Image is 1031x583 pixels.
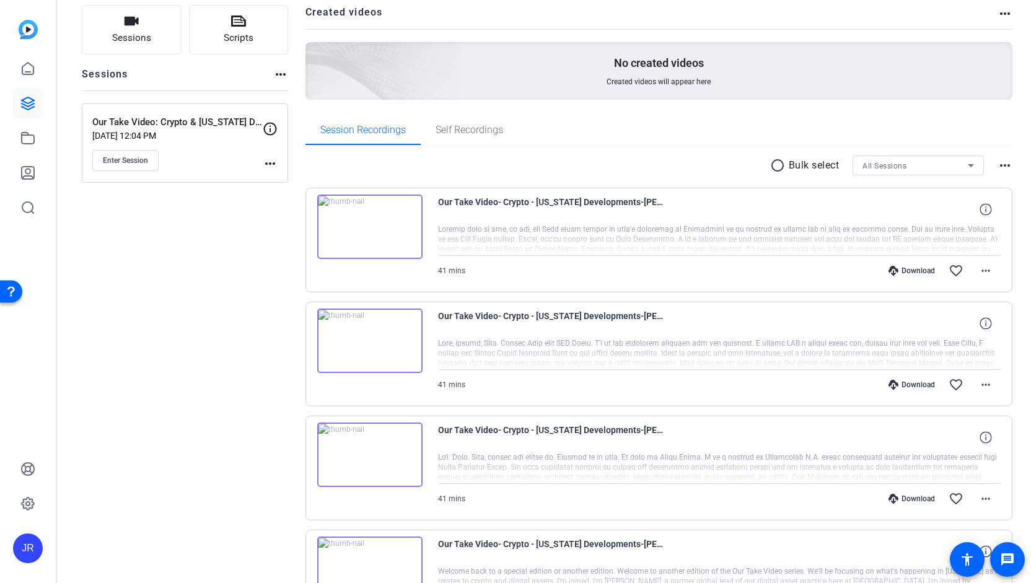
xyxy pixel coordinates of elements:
mat-icon: more_horiz [978,491,993,506]
div: Download [882,494,941,504]
img: blue-gradient.svg [19,20,38,39]
div: Download [882,266,941,276]
span: Our Take Video- Crypto - [US_STATE] Developments-[PERSON_NAME]-2025-09-02-13-19-49-252-4 [438,195,667,224]
span: Enter Session [103,156,148,165]
span: Self Recordings [436,125,503,135]
mat-icon: favorite_border [949,377,963,392]
span: Our Take Video- Crypto - [US_STATE] Developments-[PERSON_NAME]-2025-09-02-13-15-08-334-4 [438,537,667,566]
mat-icon: more_horiz [998,158,1012,173]
mat-icon: more_horiz [273,67,288,82]
img: thumb-nail [317,195,423,259]
mat-icon: more_horiz [263,156,278,171]
p: Our Take Video: Crypto & [US_STATE] Developments [92,115,263,129]
button: Sessions [82,5,182,55]
div: JR [13,533,43,563]
span: Session Recordings [320,125,406,135]
mat-icon: more_horiz [998,6,1012,21]
mat-icon: favorite_border [949,491,963,506]
mat-icon: accessibility [960,552,975,567]
p: [DATE] 12:04 PM [92,131,263,141]
div: Download [882,380,941,390]
mat-icon: favorite_border [949,263,963,278]
span: Scripts [224,31,253,45]
span: Created videos will appear here [607,77,711,87]
h2: Sessions [82,67,128,90]
button: Enter Session [92,150,159,171]
span: Sessions [112,31,151,45]
mat-icon: more_horiz [978,377,993,392]
span: 41 mins [438,494,465,503]
span: Our Take Video- Crypto - [US_STATE] Developments-[PERSON_NAME]-2025-09-02-13-19-49-252-1 [438,423,667,452]
h2: Created videos [305,5,998,29]
span: All Sessions [862,162,906,170]
img: thumb-nail [317,309,423,373]
img: thumb-nail [317,423,423,487]
p: Bulk select [789,158,840,173]
button: Scripts [189,5,289,55]
span: 41 mins [438,380,465,389]
span: 41 mins [438,266,465,275]
p: No created videos [614,56,704,71]
span: Our Take Video- Crypto - [US_STATE] Developments-[PERSON_NAME]-2025-09-02-13-19-49-252-2 [438,309,667,338]
mat-icon: radio_button_unchecked [770,158,789,173]
mat-icon: message [1000,552,1015,567]
mat-icon: more_horiz [978,263,993,278]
